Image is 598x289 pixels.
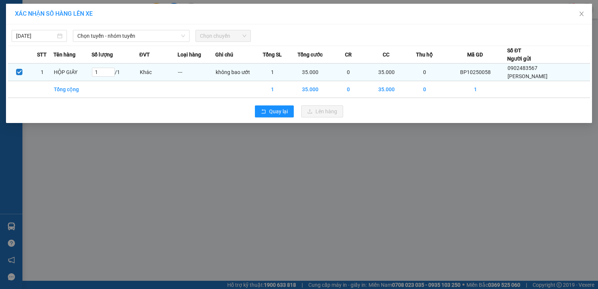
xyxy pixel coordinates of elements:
span: Tổng SL [263,50,282,59]
span: không bao ướt [19,56,58,63]
button: uploadLên hàng [301,105,343,117]
td: 35.000 [292,81,330,98]
span: CR [345,50,352,59]
span: down [181,34,185,38]
span: Chọn chuyến [200,30,246,41]
td: không bao ướt [215,64,253,81]
td: HỘP GIÂY [53,64,92,81]
strong: BIÊN NHẬN GỬI HÀNG [25,4,87,11]
span: Ghi chú [215,50,233,59]
td: 0 [329,81,367,98]
span: Mã GD [467,50,483,59]
td: --- [178,64,216,81]
td: / 1 [92,64,139,81]
span: [PERSON_NAME] [3,22,48,29]
span: Loại hàng [178,50,201,59]
span: VP [GEOGRAPHIC_DATA] - [3,15,85,29]
span: Số lượng [92,50,113,59]
span: 0908606160 - [3,47,98,55]
span: Tổng cước [298,50,323,59]
input: 11/10/2025 [16,32,56,40]
td: 35.000 [292,64,330,81]
td: 1 [253,64,292,81]
td: BP10250058 [443,64,507,81]
td: 0 [406,64,444,81]
span: XÁC NHẬN SỐ HÀNG LÊN XE [15,10,93,17]
span: close [579,11,585,17]
td: 1 [443,81,507,98]
td: 35.000 [367,81,406,98]
button: rollbackQuay lại [255,105,294,117]
td: 0 [406,81,444,98]
span: Chọn tuyến - nhóm tuyến [77,30,185,41]
td: 35.000 [367,64,406,81]
td: 1 [31,64,53,81]
span: CC [383,50,389,59]
span: [GEOGRAPHIC_DATA] [40,47,98,55]
td: 0 [329,64,367,81]
span: Thu hộ [416,50,433,59]
span: VP [PERSON_NAME] ([GEOGRAPHIC_DATA]) [3,32,75,46]
p: GỬI: [3,15,109,29]
td: Tổng cộng [53,81,92,98]
span: STT [37,50,47,59]
span: GIAO: [3,56,58,63]
button: Close [571,4,592,25]
td: Khác [139,64,178,81]
span: ĐVT [139,50,150,59]
p: NHẬN: [3,32,109,46]
span: [PERSON_NAME] [508,73,548,79]
td: 1 [253,81,292,98]
span: 0902483567 [508,65,537,71]
span: Tên hàng [53,50,75,59]
span: Quay lại [269,107,288,116]
span: rollback [261,109,266,115]
div: Số ĐT Người gửi [507,46,531,63]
